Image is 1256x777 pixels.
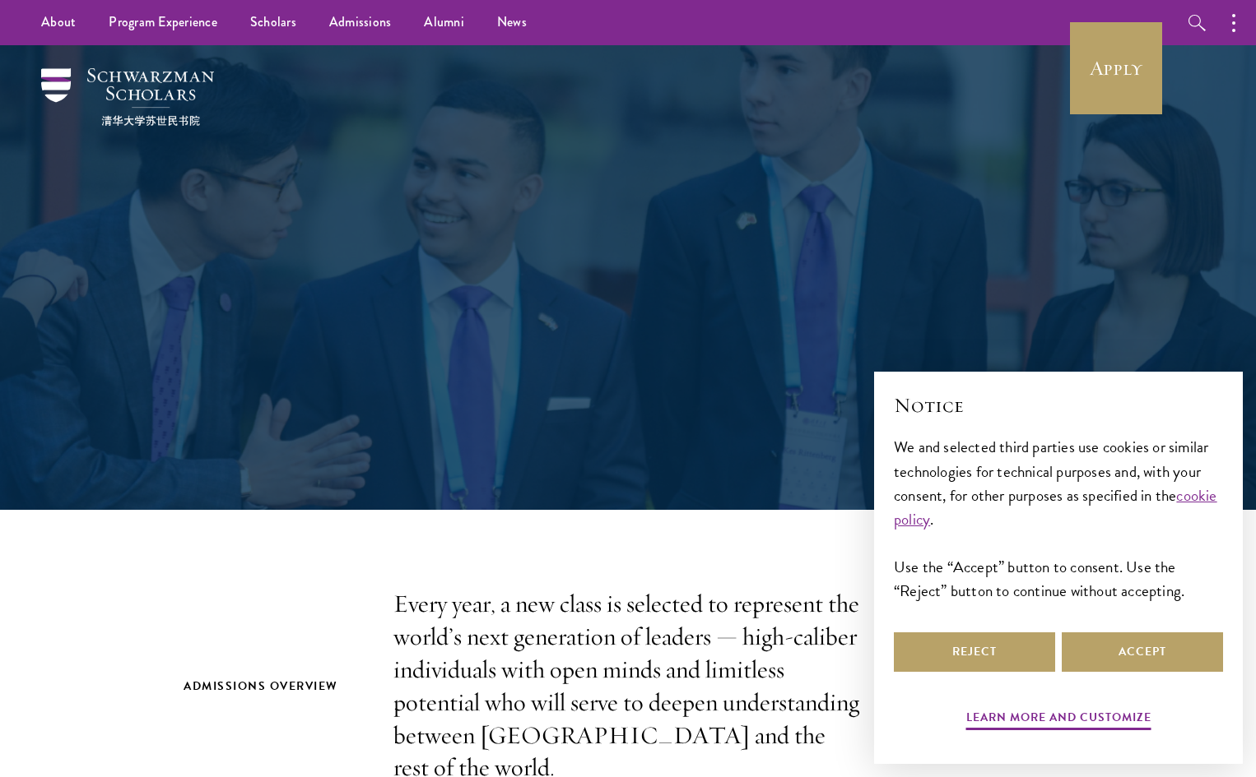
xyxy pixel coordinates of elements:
[184,676,361,696] h2: Admissions Overview
[894,483,1217,531] a: cookie policy
[1070,22,1162,114] a: Apply
[1062,632,1223,672] button: Accept
[894,435,1223,602] div: We and selected third parties use cookies or similar technologies for technical purposes and, wit...
[966,707,1151,733] button: Learn more and customize
[41,68,214,126] img: Schwarzman Scholars
[894,391,1223,419] h2: Notice
[894,632,1055,672] button: Reject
